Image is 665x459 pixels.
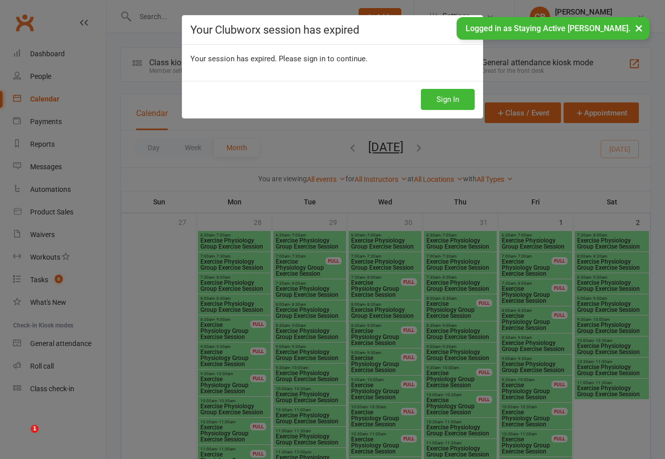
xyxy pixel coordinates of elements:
span: Your session has expired. Please sign in to continue. [190,54,368,63]
button: Sign In [421,89,475,110]
button: × [630,17,648,39]
iframe: Intercom live chat [10,425,34,449]
span: Logged in as Staying Active [PERSON_NAME]. [466,24,630,33]
span: 1 [31,425,39,433]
